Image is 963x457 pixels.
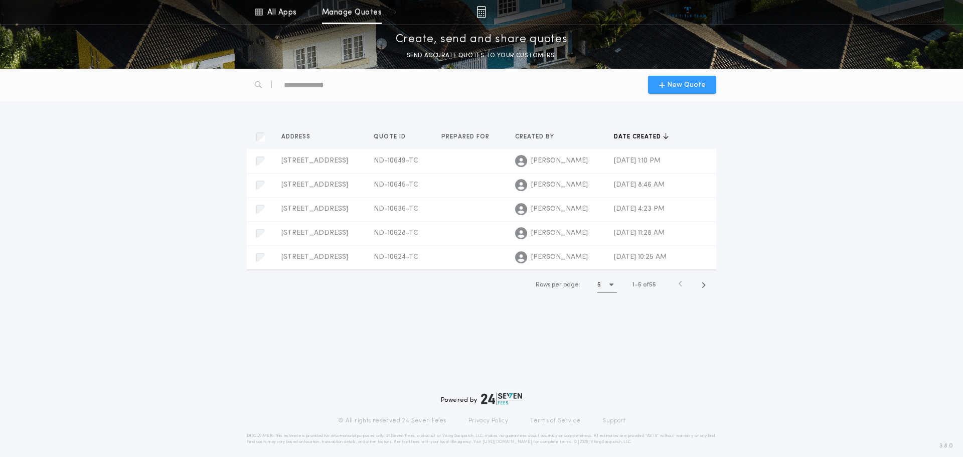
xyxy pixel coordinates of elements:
[374,253,418,261] span: ND-10624-TC
[281,132,318,142] button: Address
[396,32,568,48] p: Create, send and share quotes
[648,76,716,94] button: New Quote
[638,282,641,288] span: 5
[374,133,408,141] span: Quote ID
[614,181,665,189] span: [DATE] 8:46 AM
[247,433,716,445] p: DISCLAIMER: This estimate is provided for informational purposes only. 24|Seven Fees, a product o...
[614,157,661,165] span: [DATE] 1:10 PM
[602,417,625,425] a: Support
[597,280,601,290] h1: 5
[338,417,446,425] p: © All rights reserved. 24|Seven Fees
[374,157,418,165] span: ND-10649-TC
[531,180,588,190] span: [PERSON_NAME]
[643,280,656,289] span: of 55
[374,132,413,142] button: Quote ID
[281,229,348,237] span: [STREET_ADDRESS]
[614,205,665,213] span: [DATE] 4:23 PM
[667,80,706,90] span: New Quote
[515,133,556,141] span: Created by
[939,441,953,450] span: 3.8.0
[281,133,312,141] span: Address
[483,440,532,444] a: [URL][DOMAIN_NAME]
[614,132,669,142] button: Date created
[530,417,580,425] a: Terms of Service
[515,132,562,142] button: Created by
[441,133,492,141] span: Prepared for
[407,51,556,61] p: SEND ACCURATE QUOTES TO YOUR CUSTOMERS.
[614,229,665,237] span: [DATE] 11:28 AM
[536,282,580,288] span: Rows per page:
[614,133,663,141] span: Date created
[441,393,522,405] div: Powered by
[281,181,348,189] span: [STREET_ADDRESS]
[281,157,348,165] span: [STREET_ADDRESS]
[597,277,617,293] button: 5
[669,7,707,17] img: vs-icon
[632,282,634,288] span: 1
[374,205,418,213] span: ND-10636-TC
[281,205,348,213] span: [STREET_ADDRESS]
[531,204,588,214] span: [PERSON_NAME]
[531,252,588,262] span: [PERSON_NAME]
[374,229,418,237] span: ND-10628-TC
[614,253,667,261] span: [DATE] 10:25 AM
[476,6,486,18] img: img
[531,156,588,166] span: [PERSON_NAME]
[531,228,588,238] span: [PERSON_NAME]
[481,393,522,405] img: logo
[468,417,509,425] a: Privacy Policy
[281,253,348,261] span: [STREET_ADDRESS]
[374,181,418,189] span: ND-10645-TC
